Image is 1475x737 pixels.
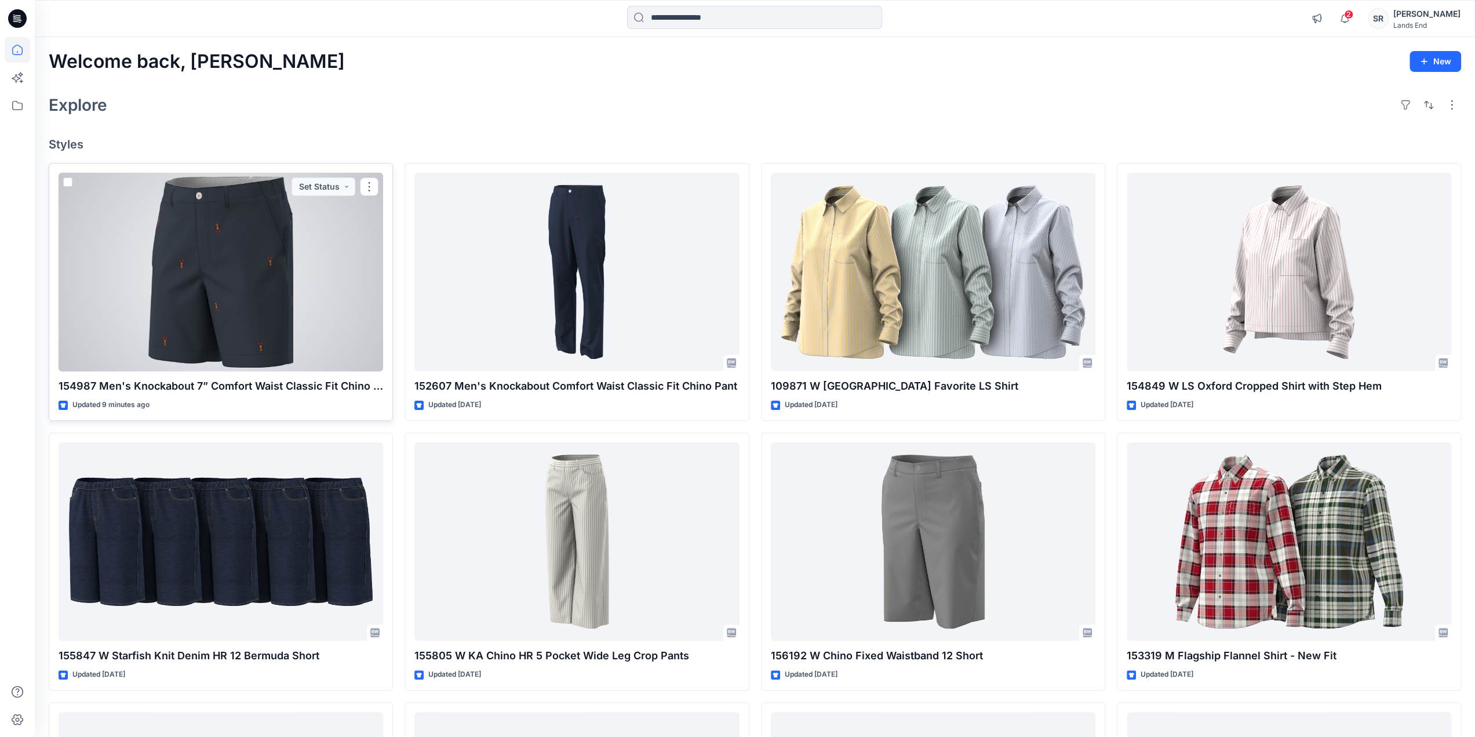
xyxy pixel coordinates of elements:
[771,442,1095,641] a: 156192 W Chino Fixed Waistband 12 Short
[1368,8,1389,29] div: SR
[414,442,739,641] a: 155805 W KA Chino HR 5 Pocket Wide Leg Crop Pants
[771,648,1095,664] p: 156192 W Chino Fixed Waistband 12 Short
[1127,173,1451,372] a: 154849 W LS Oxford Cropped Shirt with Step Hem
[1410,51,1461,72] button: New
[1393,21,1461,30] div: Lands End
[1344,10,1353,19] span: 2
[1141,399,1193,411] p: Updated [DATE]
[59,442,383,641] a: 155847 W Starfish Knit Denim HR 12 Bermuda Short
[1127,378,1451,394] p: 154849 W LS Oxford Cropped Shirt with Step Hem
[59,648,383,664] p: 155847 W Starfish Knit Denim HR 12 Bermuda Short
[414,378,739,394] p: 152607 Men's Knockabout Comfort Waist Classic Fit Chino Pant
[1127,648,1451,664] p: 153319 M Flagship Flannel Shirt - New Fit
[59,378,383,394] p: 154987 Men's Knockabout 7” Comfort Waist Classic Fit Chino Short
[49,137,1461,151] h4: Styles
[428,399,481,411] p: Updated [DATE]
[1127,442,1451,641] a: 153319 M Flagship Flannel Shirt - New Fit
[428,669,481,681] p: Updated [DATE]
[785,399,837,411] p: Updated [DATE]
[59,173,383,372] a: 154987 Men's Knockabout 7” Comfort Waist Classic Fit Chino Short
[785,669,837,681] p: Updated [DATE]
[49,96,107,114] h2: Explore
[771,378,1095,394] p: 109871 W [GEOGRAPHIC_DATA] Favorite LS Shirt
[771,173,1095,372] a: 109871 W Oxford Favorite LS Shirt
[72,669,125,681] p: Updated [DATE]
[1393,7,1461,21] div: [PERSON_NAME]
[1141,669,1193,681] p: Updated [DATE]
[72,399,150,411] p: Updated 9 minutes ago
[414,648,739,664] p: 155805 W KA Chino HR 5 Pocket Wide Leg Crop Pants
[49,51,345,72] h2: Welcome back, [PERSON_NAME]
[414,173,739,372] a: 152607 Men's Knockabout Comfort Waist Classic Fit Chino Pant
